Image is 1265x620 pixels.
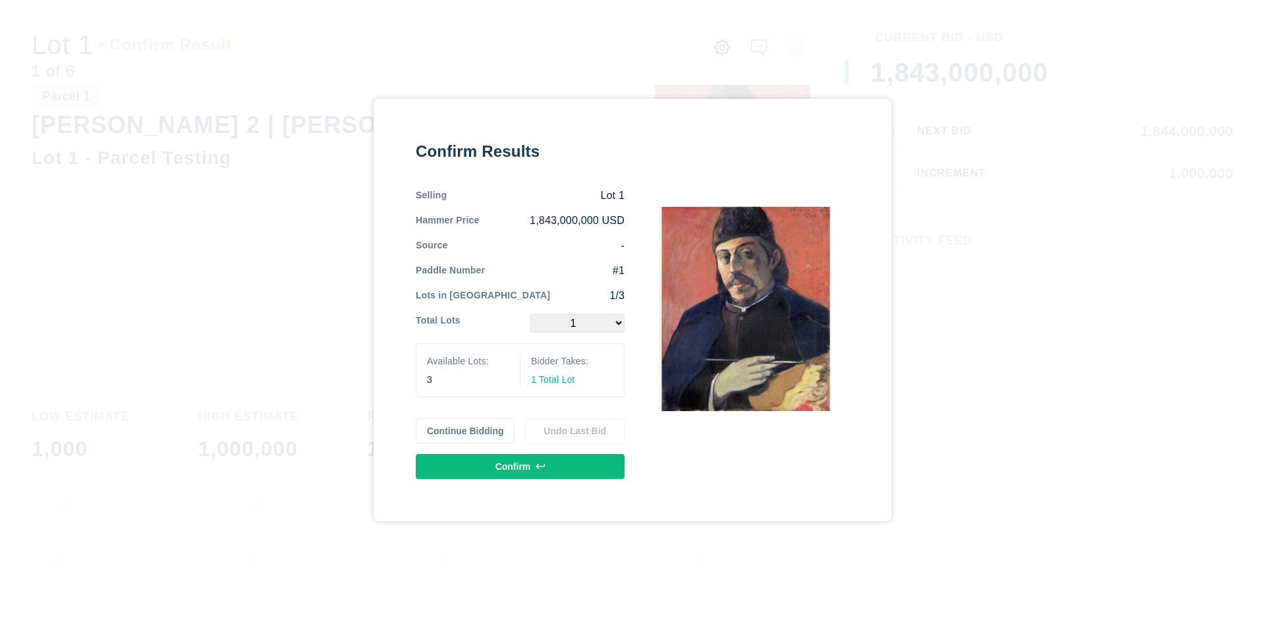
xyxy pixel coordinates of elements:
span: 1 Total Lot [531,374,575,385]
button: Confirm [416,454,625,479]
div: Hammer Price [416,213,479,228]
div: - [448,239,625,253]
div: Confirm Results [416,141,625,162]
div: #1 [485,264,625,278]
div: Bidder Takes: [531,354,613,368]
div: 1/3 [550,289,625,303]
div: 3 [427,373,509,386]
div: Paddle Number [416,264,485,278]
div: Selling [416,188,447,203]
div: 1,843,000,000 USD [479,213,625,228]
button: Undo Last Bid [525,418,625,443]
div: Lot 1 [447,188,625,203]
button: Continue Bidding [416,418,515,443]
div: Lots in [GEOGRAPHIC_DATA] [416,289,550,303]
div: Source [416,239,448,253]
div: Total Lots [416,314,461,333]
div: Available Lots: [427,354,509,368]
